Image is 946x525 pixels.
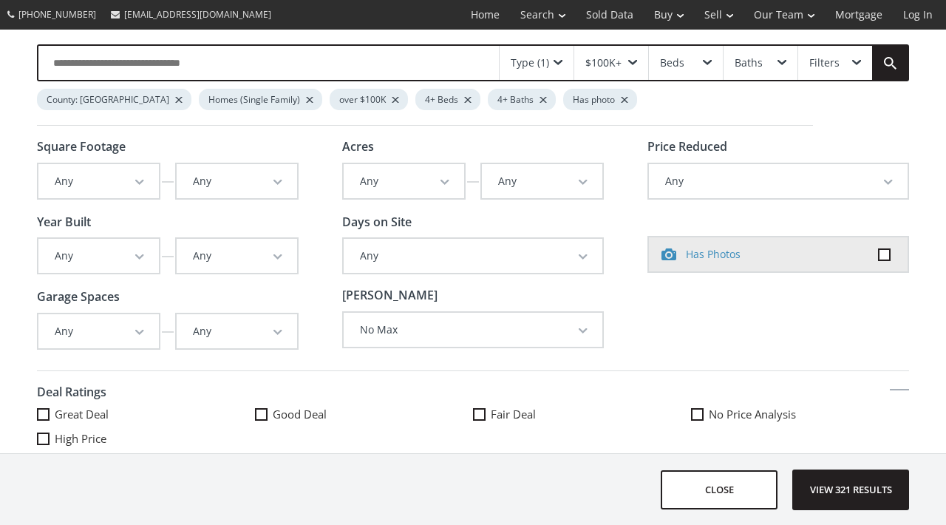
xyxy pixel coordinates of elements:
button: Any [177,314,297,348]
h4: Square Footage [37,140,299,154]
label: High Price [37,431,255,447]
label: Has Photos [647,236,909,273]
button: close [661,470,777,509]
div: County: [GEOGRAPHIC_DATA] [37,89,191,110]
button: Any [482,164,602,198]
span: [EMAIL_ADDRESS][DOMAIN_NAME] [124,8,271,21]
div: Has photo [563,89,637,110]
h4: Deal Ratings [37,379,909,407]
h4: Year Built [37,216,299,229]
div: 4+ Beds [415,89,480,110]
button: Any [177,164,297,198]
label: Great Deal [37,407,255,422]
h4: [PERSON_NAME] [342,289,604,302]
div: Beds [660,58,684,68]
button: Any [344,164,464,198]
span: [PHONE_NUMBER] [18,8,96,21]
span: View 321 results [797,470,905,509]
button: Any [38,239,159,273]
button: Any [344,239,602,273]
div: Filters [809,58,840,68]
button: View 321 results [792,470,909,510]
h4: Acres [342,140,604,154]
label: No Price Analysis [691,407,909,422]
h4: Days on Site [342,216,604,229]
div: Homes (Single Family) [199,89,322,110]
h4: Garage Spaces [37,291,299,304]
div: Type (1) [511,58,549,68]
label: Good Deal [255,407,473,422]
div: $100K+ [585,58,622,68]
button: No Max [344,313,602,347]
button: Any [649,164,908,198]
div: Baths [735,58,763,68]
label: Fair Deal [473,407,691,422]
button: Any [177,239,297,273]
button: Any [38,164,159,198]
div: over $100K [330,89,408,110]
button: Any [38,314,159,348]
h4: Price Reduced [647,140,909,154]
a: [EMAIL_ADDRESS][DOMAIN_NAME] [103,1,279,28]
div: 4+ Baths [488,89,556,110]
